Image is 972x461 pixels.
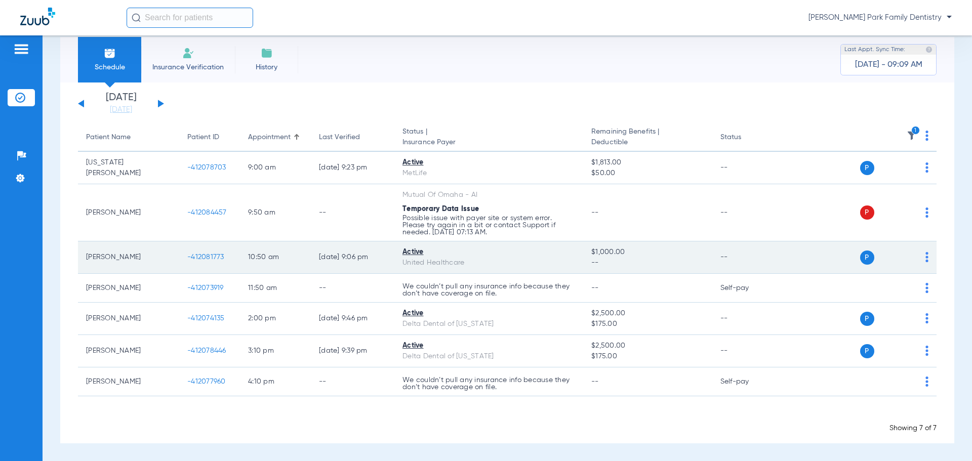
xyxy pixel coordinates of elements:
td: [DATE] 9:39 PM [311,335,394,367]
span: $1,000.00 [591,247,704,258]
span: $175.00 [591,319,704,329]
div: Patient Name [86,132,171,143]
span: -- [591,284,599,291]
span: Deductible [591,137,704,148]
td: [PERSON_NAME] [78,303,179,335]
div: Mutual Of Omaha - AI [402,190,575,200]
td: -- [311,274,394,303]
span: -412078446 [187,347,226,354]
td: 10:50 AM [240,241,311,274]
td: [PERSON_NAME] [78,274,179,303]
th: Status [712,123,781,152]
span: -412081773 [187,254,224,261]
td: -- [712,241,781,274]
img: hamburger-icon [13,43,29,55]
div: Delta Dental of [US_STATE] [402,351,575,362]
span: $175.00 [591,351,704,362]
img: Zuub Logo [20,8,55,25]
span: $2,500.00 [591,308,704,319]
span: [DATE] - 09:09 AM [855,60,922,70]
td: [DATE] 9:46 PM [311,303,394,335]
td: -- [311,367,394,396]
span: $50.00 [591,168,704,179]
td: [DATE] 9:06 PM [311,241,394,274]
td: [DATE] 9:23 PM [311,152,394,184]
span: $2,500.00 [591,341,704,351]
span: Insurance Payer [402,137,575,148]
td: [PERSON_NAME] [78,184,179,241]
span: -412084457 [187,209,227,216]
td: 3:10 PM [240,335,311,367]
td: [US_STATE][PERSON_NAME] [78,152,179,184]
i: 1 [911,126,920,135]
td: 9:00 AM [240,152,311,184]
p: Possible issue with payer site or system error. Please try again in a bit or contact Support if n... [402,215,575,236]
span: Schedule [86,62,134,72]
div: Patient ID [187,132,219,143]
span: -- [591,209,599,216]
td: -- [712,303,781,335]
span: Showing 7 of 7 [889,425,937,432]
img: Search Icon [132,13,141,22]
td: Self-pay [712,274,781,303]
span: P [860,250,874,265]
img: group-dot-blue.svg [925,376,928,387]
td: -- [712,335,781,367]
div: Active [402,247,575,258]
img: group-dot-blue.svg [925,283,928,293]
span: $1,813.00 [591,157,704,168]
div: Active [402,341,575,351]
input: Search for patients [127,8,253,28]
img: Manual Insurance Verification [182,47,194,59]
div: Patient Name [86,132,131,143]
img: group-dot-blue.svg [925,313,928,323]
span: -412077960 [187,378,226,385]
span: P [860,344,874,358]
span: P [860,161,874,175]
div: Last Verified [319,132,360,143]
span: P [860,205,874,220]
span: -412078703 [187,164,226,171]
p: We couldn’t pull any insurance info because they don’t have coverage on file. [402,283,575,297]
th: Remaining Benefits | [583,123,712,152]
img: last sync help info [925,46,933,53]
td: 2:00 PM [240,303,311,335]
span: -412073919 [187,284,224,291]
div: Appointment [248,132,303,143]
td: -- [311,184,394,241]
td: Self-pay [712,367,781,396]
span: Temporary Data Issue [402,205,479,213]
span: P [860,312,874,326]
td: [PERSON_NAME] [78,335,179,367]
td: -- [712,184,781,241]
td: 9:50 AM [240,184,311,241]
span: Last Appt. Sync Time: [844,45,905,55]
div: Appointment [248,132,291,143]
td: [PERSON_NAME] [78,367,179,396]
td: -- [712,152,781,184]
td: [PERSON_NAME] [78,241,179,274]
div: MetLife [402,168,575,179]
span: Insurance Verification [149,62,227,72]
img: History [261,47,273,59]
span: History [242,62,291,72]
div: Active [402,308,575,319]
div: Active [402,157,575,168]
div: United Healthcare [402,258,575,268]
div: Last Verified [319,132,386,143]
img: Schedule [104,47,116,59]
td: 11:50 AM [240,274,311,303]
span: -- [591,258,704,268]
li: [DATE] [91,93,151,115]
span: [PERSON_NAME] Park Family Dentistry [808,13,952,23]
div: Patient ID [187,132,232,143]
span: -- [591,378,599,385]
th: Status | [394,123,583,152]
img: filter.svg [907,131,917,141]
img: group-dot-blue.svg [925,346,928,356]
p: We couldn’t pull any insurance info because they don’t have coverage on file. [402,376,575,391]
img: group-dot-blue.svg [925,207,928,218]
img: group-dot-blue.svg [925,162,928,173]
a: [DATE] [91,105,151,115]
div: Delta Dental of [US_STATE] [402,319,575,329]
